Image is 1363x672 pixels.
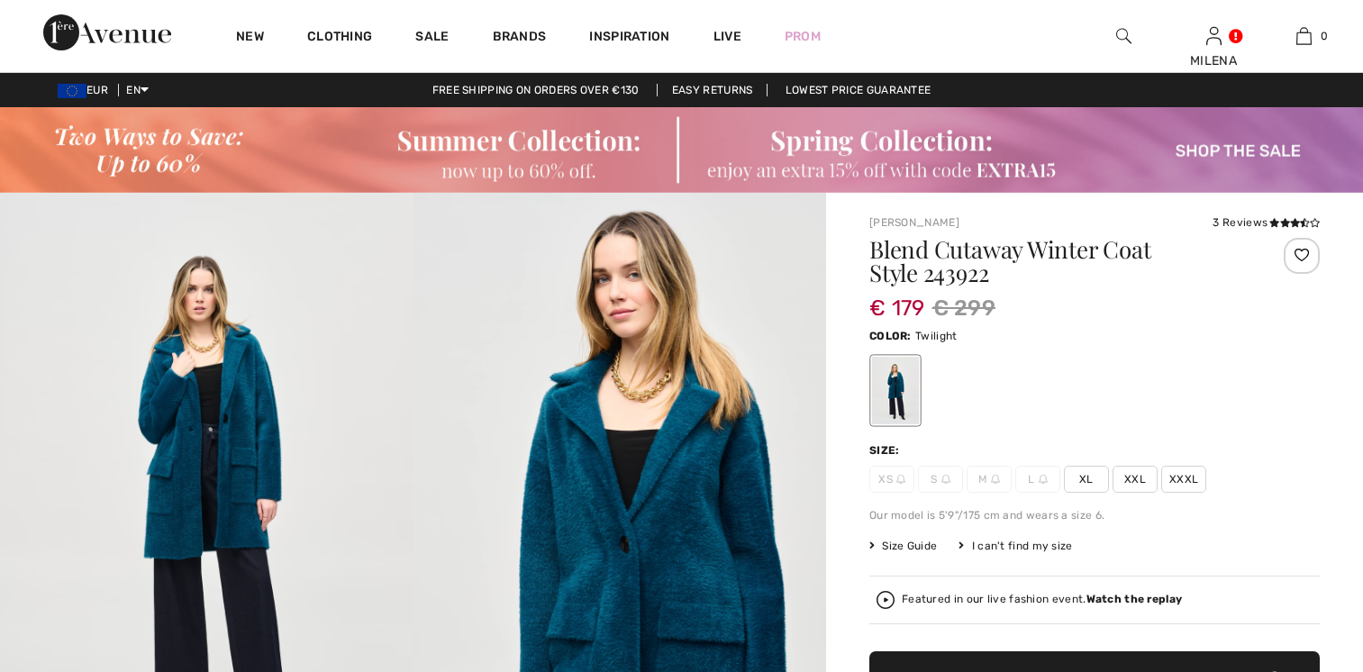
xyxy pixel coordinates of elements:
img: ring-m.svg [991,475,1000,484]
span: 0 [1321,28,1328,44]
span: XXL [1113,466,1158,493]
div: I can't find my size [959,538,1072,554]
a: Free shipping on orders over €130 [418,84,654,96]
a: Clothing [307,29,372,48]
img: ring-m.svg [941,475,950,484]
span: EUR [58,84,115,96]
a: Easy Returns [657,84,768,96]
strong: Watch the replay [1086,593,1183,605]
img: My Bag [1296,25,1312,47]
a: [PERSON_NAME] [869,216,959,229]
div: Featured in our live fashion event. [902,594,1182,605]
div: Our model is 5'9"/175 cm and wears a size 6. [869,507,1320,523]
a: Live [713,27,741,46]
a: New [236,29,264,48]
span: Twilight [915,330,957,342]
span: Size Guide [869,538,937,554]
a: Brands [493,29,547,48]
span: Inspiration [589,29,669,48]
a: Sale [415,29,449,48]
span: M [967,466,1012,493]
img: My Info [1206,25,1222,47]
span: XL [1064,466,1109,493]
img: search the website [1116,25,1131,47]
a: Prom [785,27,821,46]
h1: Blend Cutaway Winter Coat Style 243922 [869,238,1245,285]
img: 1ère Avenue [43,14,171,50]
span: L [1015,466,1060,493]
a: Sign In [1206,27,1222,44]
div: 3 Reviews [1213,214,1320,231]
span: XS [869,466,914,493]
span: S [918,466,963,493]
img: Watch the replay [877,591,895,609]
img: ring-m.svg [1039,475,1048,484]
img: Euro [58,84,86,98]
div: Twilight [872,357,919,424]
span: € 179 [869,277,925,321]
a: Lowest Price Guarantee [771,84,946,96]
img: ring-m.svg [896,475,905,484]
div: MILENA [1169,51,1258,70]
span: XXXL [1161,466,1206,493]
div: Size: [869,442,904,459]
a: 0 [1259,25,1348,47]
span: € 299 [932,292,996,324]
span: EN [126,84,149,96]
span: Color: [869,330,912,342]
